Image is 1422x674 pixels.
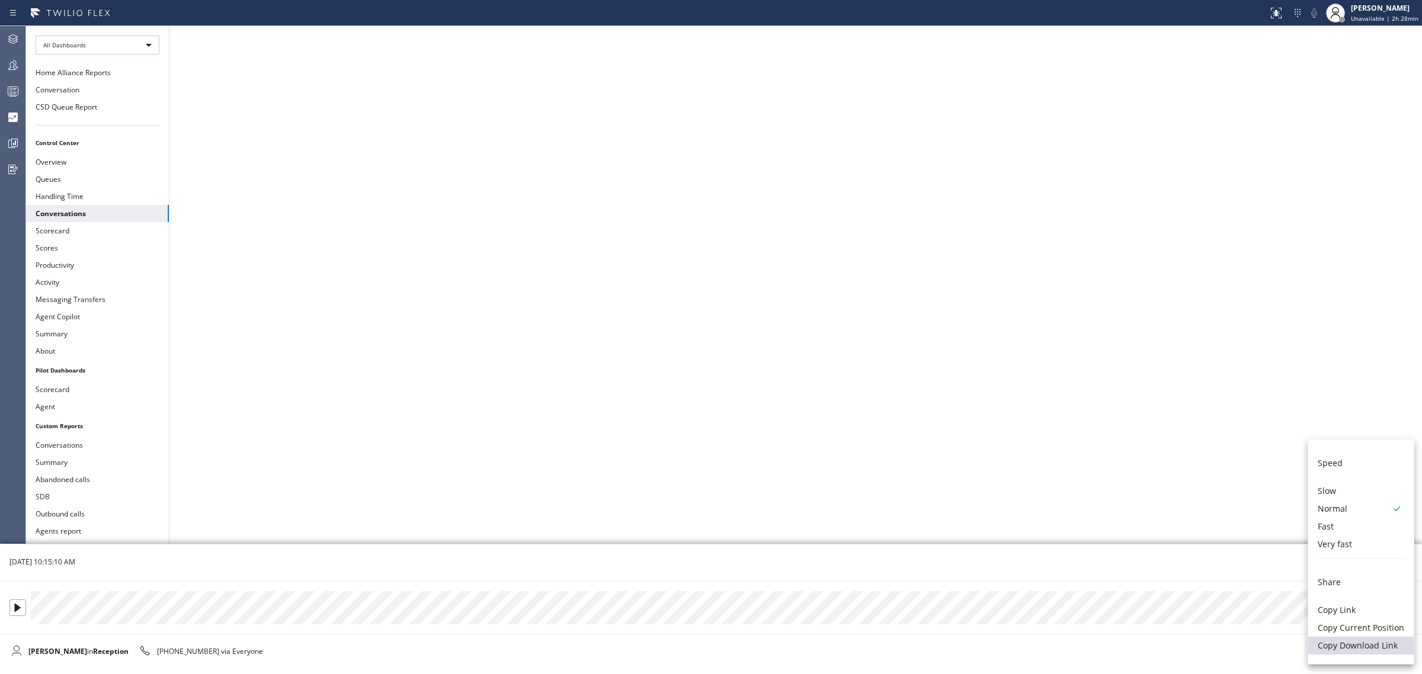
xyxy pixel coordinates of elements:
[1308,482,1414,500] li: Slow
[1308,601,1414,619] li: Copy Link
[1308,637,1414,654] li: Copy Download Link
[1308,619,1414,637] li: Copy Current Position
[1308,559,1414,601] li: Share
[1308,500,1414,518] li: Normal
[1308,535,1414,553] li: Very fast
[1308,439,1414,482] li: Speed
[1308,518,1414,535] li: Fast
